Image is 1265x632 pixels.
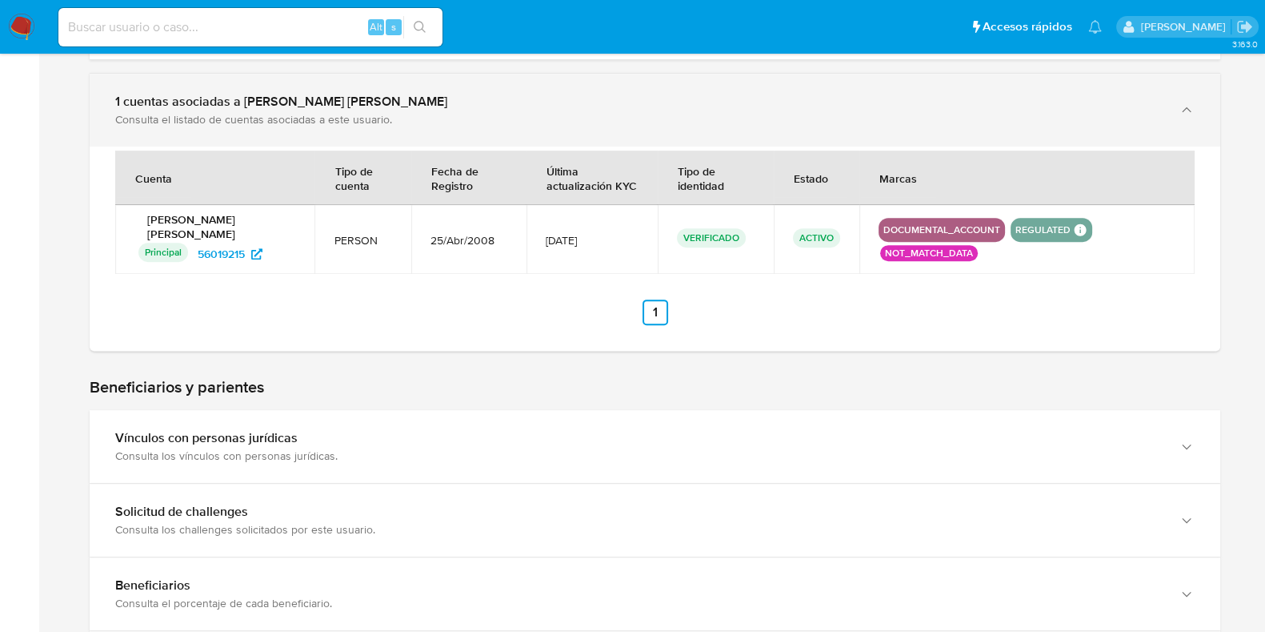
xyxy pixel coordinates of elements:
span: 3.163.0 [1231,38,1257,50]
p: camilafernanda.paredessaldano@mercadolibre.cl [1140,19,1231,34]
span: Accesos rápidos [983,18,1072,35]
input: Buscar usuario o caso... [58,17,442,38]
a: Salir [1236,18,1253,35]
span: s [391,19,396,34]
a: Notificaciones [1088,20,1102,34]
span: Alt [370,19,382,34]
button: search-icon [403,16,436,38]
